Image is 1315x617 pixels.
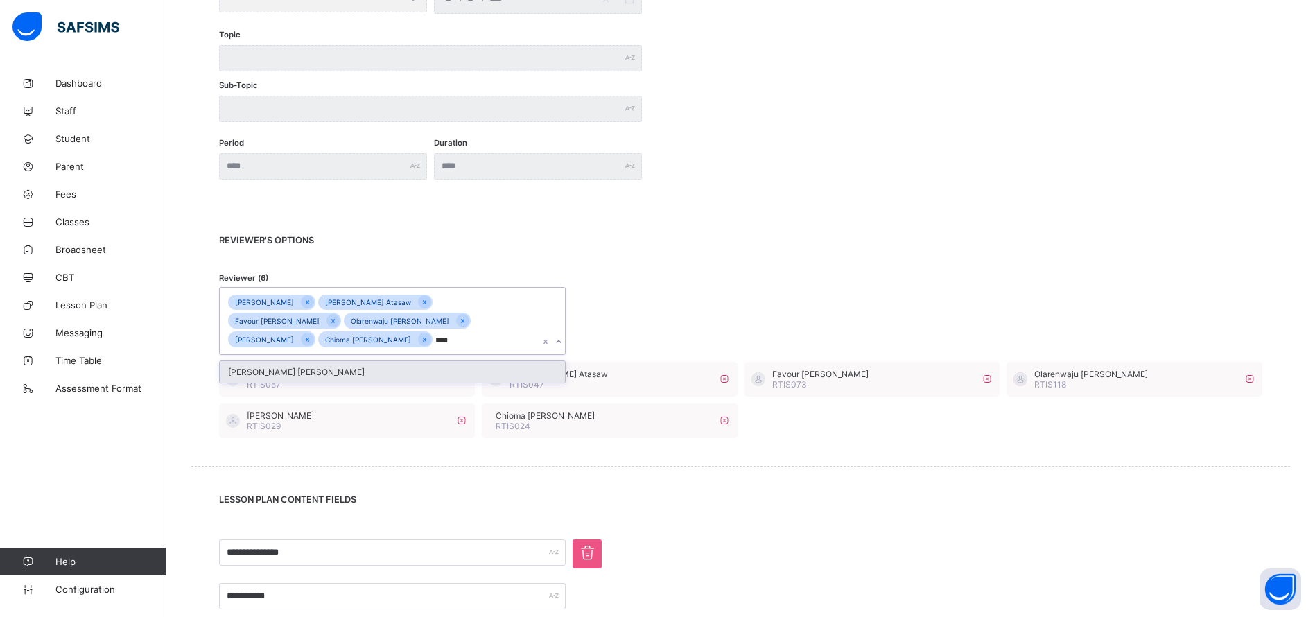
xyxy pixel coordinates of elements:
label: Duration [434,138,467,148]
span: Messaging [55,327,166,338]
span: Dashboard [55,78,166,89]
label: Topic [219,30,241,40]
span: Lesson Plan [55,299,166,311]
span: REVIEWER's OPTIONS [219,235,1262,245]
span: Configuration [55,584,166,595]
span: Olarenwaju [PERSON_NAME] [1034,369,1148,379]
span: Fees [55,189,166,200]
span: RTIS047 [510,379,544,390]
span: RTIS073 [772,379,807,390]
span: Student [55,133,166,144]
span: Classes [55,216,166,227]
span: CBT [55,272,166,283]
span: Parent [55,161,166,172]
div: Olarenwaju [PERSON_NAME] [344,313,456,329]
button: Open asap [1260,568,1301,610]
span: Staff [55,105,166,116]
label: Sub-Topic [219,80,258,90]
span: LESSON PLAN CONTENT FIELDS [219,494,1262,505]
span: Broadsheet [55,244,166,255]
span: RTIS024 [496,421,530,431]
span: [PERSON_NAME] [247,410,314,421]
span: Help [55,556,166,567]
span: Favour [PERSON_NAME] [772,369,869,379]
span: Assessment Format [55,383,166,394]
div: [PERSON_NAME] [PERSON_NAME] [220,361,565,383]
div: [PERSON_NAME] [228,295,301,311]
span: Reviewer (6) [219,273,268,283]
span: RTIS029 [247,421,281,431]
div: Chioma [PERSON_NAME] [318,331,418,347]
div: [PERSON_NAME] Atasaw [318,295,418,311]
span: RTIS118 [1034,379,1066,390]
div: Favour [PERSON_NAME] [228,313,326,329]
span: Chioma [PERSON_NAME] [496,410,595,421]
label: Period [219,138,244,148]
img: safsims [12,12,119,42]
div: [PERSON_NAME] [228,331,301,347]
span: RTIS057 [247,379,281,390]
span: Time Table [55,355,166,366]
